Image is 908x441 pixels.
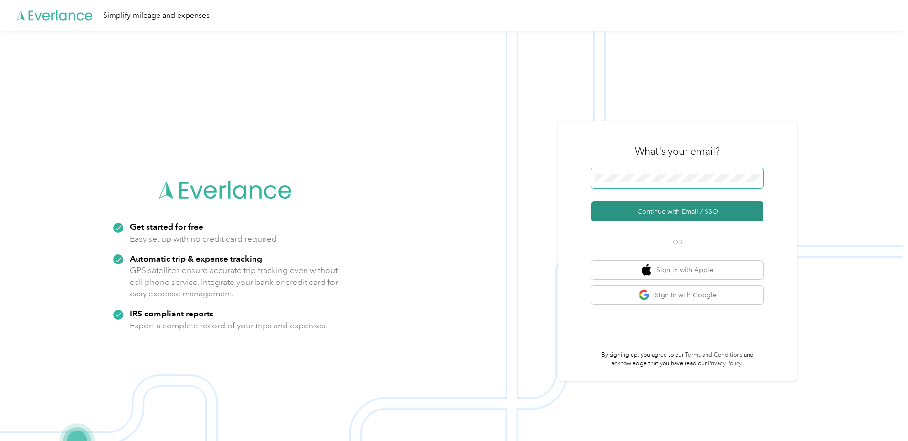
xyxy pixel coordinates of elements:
[130,320,327,332] p: Export a complete record of your trips and expenses.
[130,221,203,231] strong: Get started for free
[661,237,694,247] span: OR
[685,351,742,358] a: Terms and Conditions
[130,233,277,245] p: Easy set up with no credit card required
[591,201,763,221] button: Continue with Email / SSO
[642,264,651,276] img: apple logo
[708,360,742,367] a: Privacy Policy
[130,253,262,263] strong: Automatic trip & expense tracking
[103,10,210,21] div: Simplify mileage and expenses
[130,264,338,300] p: GPS satellites ensure accurate trip tracking even without cell phone service. Integrate your bank...
[591,261,763,279] button: apple logoSign in with Apple
[638,289,650,301] img: google logo
[130,308,213,318] strong: IRS compliant reports
[591,286,763,304] button: google logoSign in with Google
[591,351,763,367] p: By signing up, you agree to our and acknowledge that you have read our .
[635,145,720,158] h3: What's your email?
